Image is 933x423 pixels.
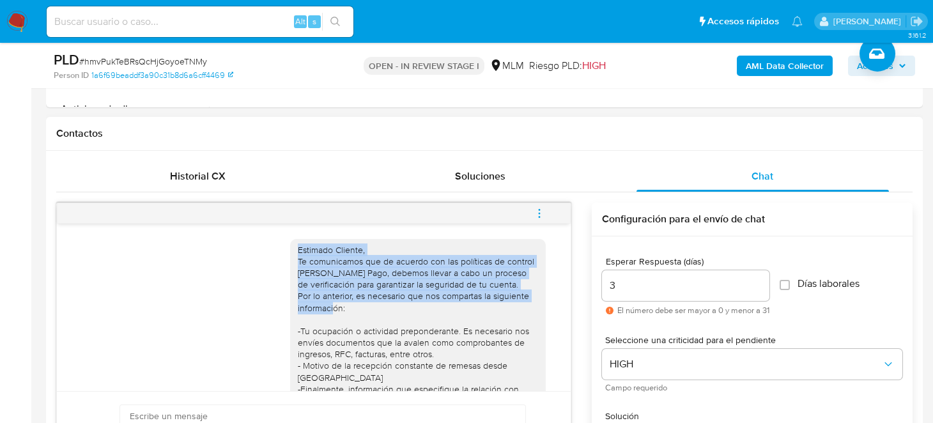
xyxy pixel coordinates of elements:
p: brenda.morenoreyes@mercadolibre.com.mx [833,15,906,27]
span: Esperar Respuesta (días) [606,257,773,266]
a: Salir [910,15,923,28]
span: Días laborales [798,277,860,290]
div: MLM [490,59,524,73]
button: AML Data Collector [737,56,833,76]
button: Anticipos de dinero [49,94,209,125]
span: Alt [295,15,305,27]
span: s [312,15,316,27]
b: PLD [54,49,79,70]
input: days_to_wait [602,277,769,294]
span: Solución [605,411,906,420]
span: # hmvPukTeBRsQcHjGoyoeTNMy [79,55,207,68]
a: Notificaciones [792,16,803,27]
p: OPEN - IN REVIEW STAGE I [364,57,484,75]
input: Buscar usuario o caso... [47,13,353,30]
span: Chat [752,169,773,183]
span: Riesgo PLD: [529,59,606,73]
button: search-icon [322,13,348,31]
b: Person ID [54,70,89,81]
a: 1a6f69beaddf3a90c31b8d6a6cff4469 [91,70,233,81]
span: Historial CX [170,169,226,183]
span: Accesos rápidos [707,15,779,28]
span: HIGH [582,58,606,73]
h1: Contactos [56,127,913,140]
button: HIGH [602,349,902,380]
span: Campo requerido [605,385,906,391]
h3: Configuración para el envío de chat [602,213,902,226]
span: HIGH [610,358,882,371]
button: Acciones [848,56,915,76]
span: 3.161.2 [908,30,927,40]
span: El número debe ser mayor a 0 y menor a 31 [617,306,769,315]
span: Acciones [857,56,893,76]
button: menu-action [518,198,560,229]
input: Días laborales [780,280,790,290]
b: AML Data Collector [746,56,824,76]
span: Seleccione una criticidad para el pendiente [605,335,906,344]
span: Soluciones [455,169,505,183]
